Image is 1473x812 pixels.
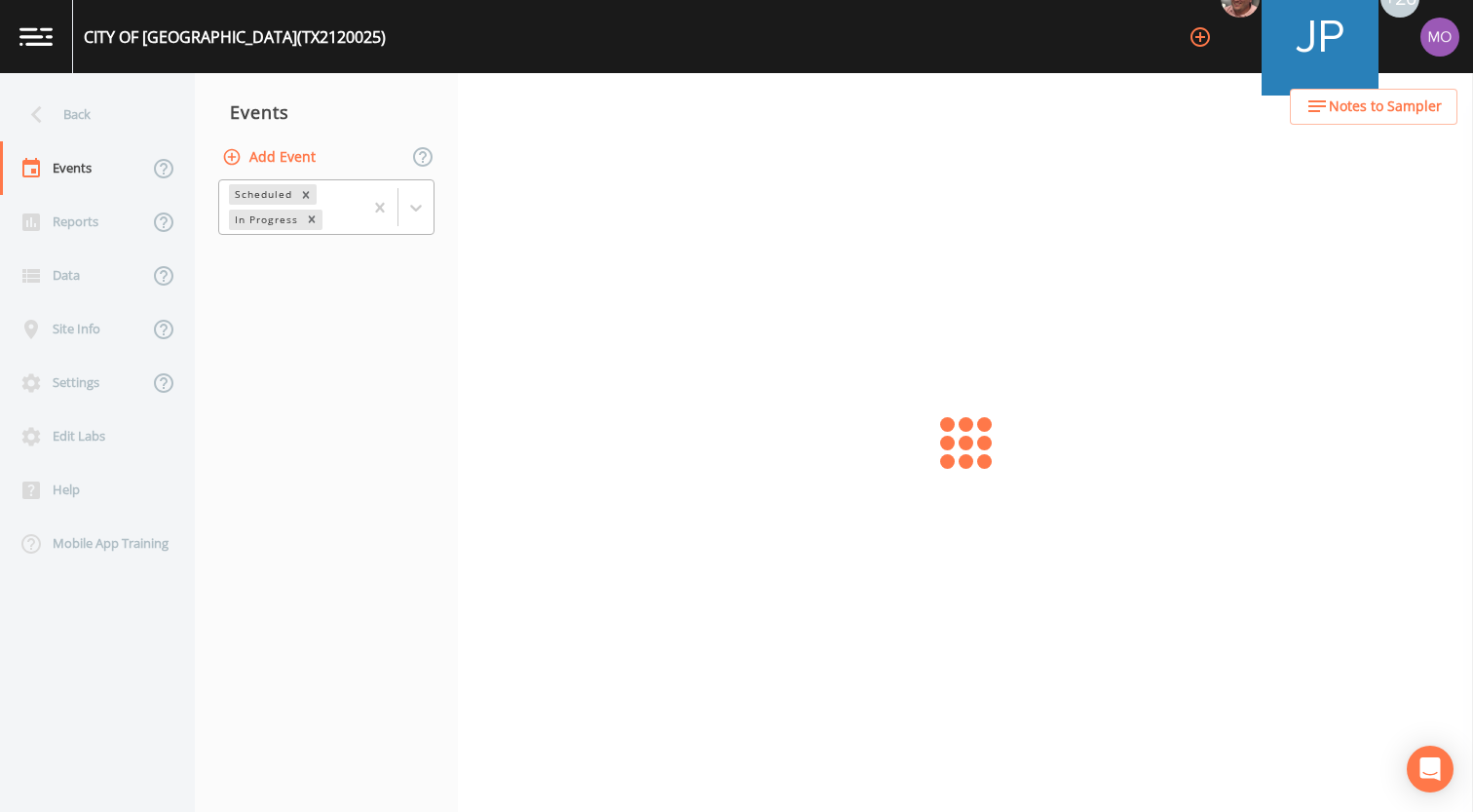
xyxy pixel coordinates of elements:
div: Remove Scheduled [295,184,317,205]
div: Open Intercom Messenger [1407,746,1454,793]
div: Events [195,88,458,136]
div: Remove In Progress [301,210,322,230]
img: 4e251478aba98ce068fb7eae8f78b90c [1420,18,1459,57]
div: Scheduled [229,184,295,205]
img: logo [19,27,53,46]
button: Add Event [218,139,323,175]
div: CITY OF [GEOGRAPHIC_DATA] (TX2120025) [84,25,386,49]
span: Notes to Sampler [1329,95,1442,119]
div: In Progress [229,210,301,230]
button: Notes to Sampler [1290,89,1457,125]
